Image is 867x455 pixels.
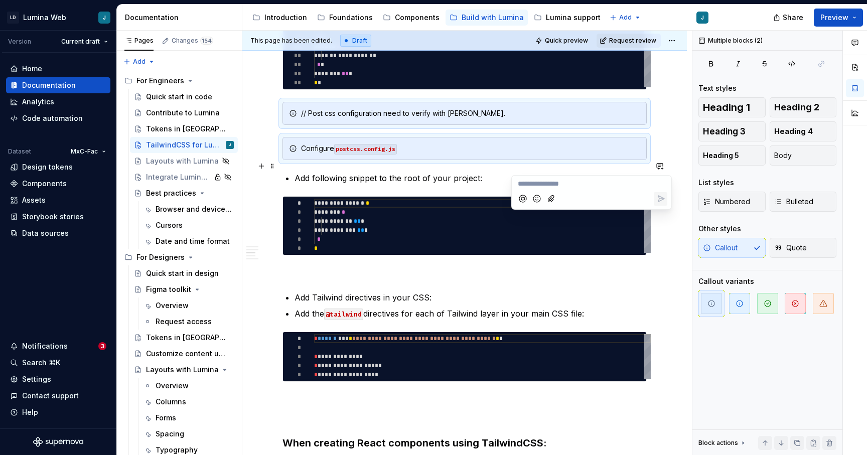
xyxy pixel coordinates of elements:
[22,374,51,384] div: Settings
[130,185,238,201] a: Best practices
[7,12,19,24] div: LD
[22,113,83,123] div: Code automation
[23,13,66,23] div: Lumina Web
[770,238,837,258] button: Quote
[22,212,84,222] div: Storybook stories
[156,236,230,246] div: Date and time format
[61,38,100,46] span: Current draft
[703,197,750,207] span: Numbered
[6,388,110,404] button: Contact support
[146,140,224,150] div: TailwindCSS for Lumina
[768,9,810,27] button: Share
[530,192,544,206] button: Add emoji
[701,14,704,22] div: J
[2,7,114,28] button: LDLumina WebJ
[334,144,397,155] code: postcss.config.js
[57,35,112,49] button: Current draft
[130,105,238,121] a: Contribute to Lumina
[516,192,529,206] button: Mention someone
[703,126,746,136] span: Heading 3
[329,13,373,23] div: Foundations
[462,13,524,23] div: Build with Lumina
[248,10,311,26] a: Introduction
[22,162,73,172] div: Design tokens
[545,192,558,206] button: Attach files
[33,437,83,447] svg: Supernova Logo
[340,35,371,47] div: Draft
[146,188,196,198] div: Best practices
[22,358,60,368] div: Search ⌘K
[248,8,605,28] div: Page tree
[130,121,238,137] a: Tokens in [GEOGRAPHIC_DATA]
[295,291,647,304] p: Add Tailwind directives in your CSS:
[136,76,184,86] div: For Engineers
[545,37,588,45] span: Quick preview
[698,224,741,234] div: Other styles
[22,179,67,189] div: Components
[6,355,110,371] button: Search ⌘K
[654,192,667,206] button: Send
[139,217,238,233] a: Cursors
[295,172,647,184] p: Add following snippet to the root of your project:
[156,429,184,439] div: Spacing
[516,176,667,189] div: Composer editor
[139,426,238,442] a: Spacing
[130,346,238,362] a: Customize content using slot
[146,108,220,118] div: Contribute to Lumina
[156,381,189,391] div: Overview
[532,34,593,48] button: Quick preview
[8,38,31,46] div: Version
[6,176,110,192] a: Components
[133,58,146,66] span: Add
[698,276,754,286] div: Callout variants
[156,317,212,327] div: Request access
[703,150,739,161] span: Heading 5
[774,243,807,253] span: Quote
[146,172,211,182] div: Integrate Lumina in apps
[295,308,647,320] p: Add the directives for each of Tailwind layer in your main CSS file:
[146,365,219,375] div: Layouts with Lumina
[609,37,656,45] span: Request review
[379,10,444,26] a: Components
[597,34,661,48] button: Request review
[698,83,737,93] div: Text styles
[698,192,766,212] button: Numbered
[6,371,110,387] a: Settings
[139,314,238,330] a: Request access
[130,169,238,185] a: Integrate Lumina in apps
[139,394,238,410] a: Columns
[264,13,307,23] div: Introduction
[139,233,238,249] a: Date and time format
[6,404,110,420] button: Help
[120,73,238,89] div: For Engineers
[156,204,232,214] div: Browser and device support
[146,124,229,134] div: Tokens in [GEOGRAPHIC_DATA]
[6,192,110,208] a: Assets
[229,140,231,150] div: J
[607,11,644,25] button: Add
[139,201,238,217] a: Browser and device support
[130,89,238,105] a: Quick start in code
[130,153,238,169] a: Layouts with Lumina
[103,14,106,22] div: J
[770,97,837,117] button: Heading 2
[770,121,837,141] button: Heading 4
[619,14,632,22] span: Add
[125,13,238,23] div: Documentation
[172,37,213,45] div: Changes
[820,13,848,23] span: Preview
[774,150,792,161] span: Body
[301,143,640,154] div: Configure
[139,378,238,394] a: Overview
[6,225,110,241] a: Data sources
[66,144,110,159] button: MxC-Fac
[814,9,863,27] button: Preview
[446,10,528,26] a: Build with Lumina
[6,77,110,93] a: Documentation
[120,249,238,265] div: For Designers
[139,410,238,426] a: Forms
[6,110,110,126] a: Code automation
[130,137,238,153] a: TailwindCSS for LuminaJ
[146,284,191,294] div: Figma toolkit
[6,209,110,225] a: Storybook stories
